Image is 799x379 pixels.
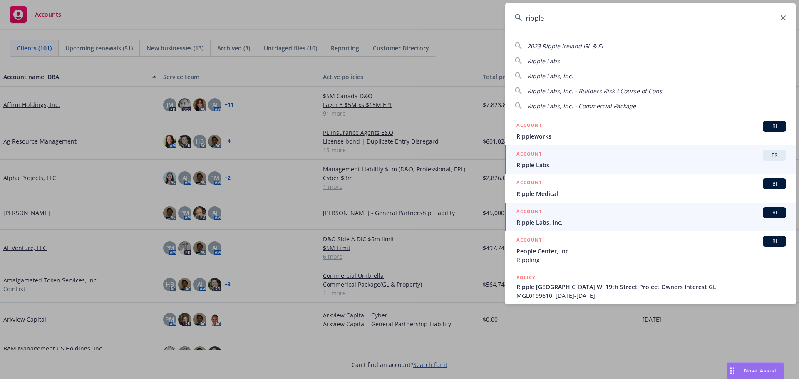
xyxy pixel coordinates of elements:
[516,150,542,160] h5: ACCOUNT
[727,362,784,379] button: Nova Assist
[766,238,783,245] span: BI
[766,209,783,216] span: BI
[505,203,796,231] a: ACCOUNTBIRipple Labs, Inc.
[516,189,786,198] span: Ripple Medical
[516,291,786,300] span: MGL0199610, [DATE]-[DATE]
[766,180,783,188] span: BI
[516,273,536,282] h5: POLICY
[766,123,783,130] span: BI
[505,174,796,203] a: ACCOUNTBIRipple Medical
[516,207,542,217] h5: ACCOUNT
[505,269,796,305] a: POLICYRipple [GEOGRAPHIC_DATA] W. 19th Street Project Owners Interest GLMGL0199610, [DATE]-[DATE]
[516,121,542,131] h5: ACCOUNT
[744,367,777,374] span: Nova Assist
[527,57,560,65] span: Ripple Labs
[527,42,604,50] span: 2023 Ripple Ireland GL & EL
[516,282,786,291] span: Ripple [GEOGRAPHIC_DATA] W. 19th Street Project Owners Interest GL
[516,132,786,141] span: Rippleworks
[505,116,796,145] a: ACCOUNTBIRippleworks
[516,247,786,255] span: People Center, Inc
[527,87,662,95] span: Ripple Labs, Inc. - Builders Risk / Course of Cons
[505,231,796,269] a: ACCOUNTBIPeople Center, IncRippling
[766,151,783,159] span: TR
[527,102,636,110] span: Ripple Labs, Inc. - Commercial Package
[727,363,737,379] div: Drag to move
[516,218,786,227] span: Ripple Labs, Inc.
[505,3,796,33] input: Search...
[516,236,542,246] h5: ACCOUNT
[516,255,786,264] span: Rippling
[505,145,796,174] a: ACCOUNTTRRipple Labs
[516,178,542,188] h5: ACCOUNT
[516,161,786,169] span: Ripple Labs
[527,72,573,80] span: Ripple Labs, Inc.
